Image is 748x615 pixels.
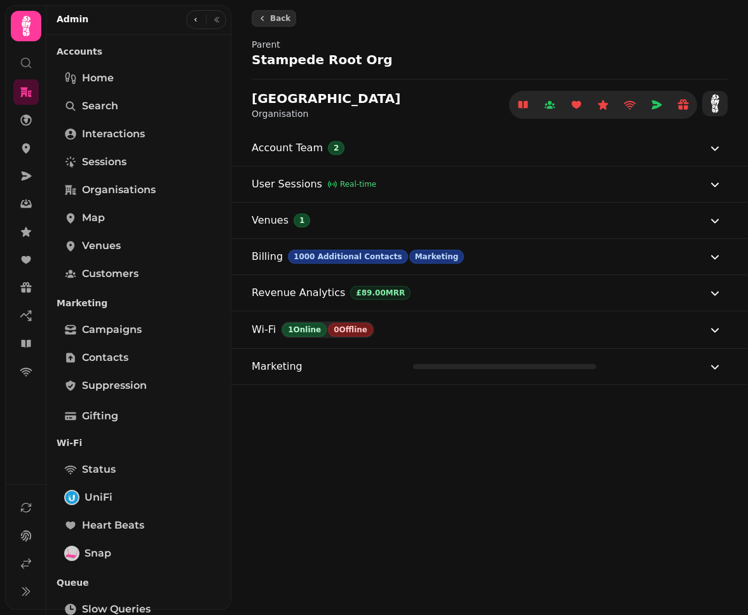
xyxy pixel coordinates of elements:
div: 2 [328,141,344,155]
div: £89.00 MRR [350,286,411,300]
span: Gifting [82,409,118,424]
svg: reviews (inactive) [597,98,609,111]
svg: bookings (inactive) [517,98,529,111]
button: User Sessions Real-time [252,166,723,202]
a: Campaigns [57,317,221,342]
img: Snap [65,547,78,560]
button: Wi-Fi 1Online0Offline [252,311,723,348]
a: wifi (inactive) [617,92,643,118]
span: Home [82,71,114,86]
a: bookings (inactive) [510,92,536,118]
h2: [GEOGRAPHIC_DATA] [252,90,400,107]
a: Venues [57,233,221,259]
span: Customers [82,266,139,281]
button: Back [252,10,296,27]
span: Sessions [82,154,126,170]
img: UniFi [65,491,78,504]
div: 1 [294,213,310,227]
span: Account Team [252,140,323,156]
svg: loyalty (inactive) [570,98,583,111]
a: Home [57,65,221,91]
span: Search [82,98,118,114]
a: 1000 Additional Contacts [537,92,562,118]
span: Contacts [82,350,128,365]
span: Organisations [82,182,156,198]
span: UniFi [85,490,112,505]
a: Organisations [57,177,221,203]
a: SnapSnap [57,541,221,566]
span: Wi-Fi [252,322,276,337]
span: Map [82,210,105,226]
span: Snap [85,546,111,561]
button: Account Team 2 [252,130,723,166]
span: Real-time [340,179,376,189]
span: Heart beats [82,518,144,533]
div: 1000 Additional Contacts [288,250,408,264]
span: Back [270,15,290,22]
button: Marketing [252,349,723,384]
svg: gift_cards (inactive) [677,98,690,111]
svg: wifi (inactive) [623,98,636,111]
p: Accounts [57,40,221,63]
a: Suppression [57,373,221,398]
a: Gifting [57,403,221,429]
a: UniFiUniFi [57,485,221,510]
span: Billing [252,249,283,264]
p: Wi-Fi [57,431,221,454]
a: Sessions [57,149,221,175]
div: Marketing [409,250,465,264]
span: Marketing [252,359,303,374]
h2: Stampede Root Org [252,51,496,69]
span: Venues [252,213,289,228]
a: Map [57,205,221,231]
svg: 1000 Additional Contacts [543,98,556,111]
a: Marketing [644,92,669,118]
a: Customers [57,261,221,287]
span: Suppression [82,378,147,393]
a: Interactions [57,121,221,147]
button: Revenue Analytics£89.00MRR [252,275,723,311]
a: loyalty (inactive) [564,92,589,118]
a: Heart beats [57,513,221,538]
p: Parent [252,38,577,51]
div: 0 Offline [328,323,373,337]
button: Venues 1 [252,203,723,238]
span: Interactions [82,126,145,142]
a: Contacts [57,345,221,370]
span: Campaigns [82,322,142,337]
a: Status [57,457,221,482]
svg: Marketing [650,98,663,111]
span: Revenue Analytics [252,285,345,301]
span: Venues [82,238,121,253]
span: User Sessions [252,177,322,192]
p: Queue [57,571,221,594]
span: Status [82,462,116,477]
button: Billing 1000 Additional ContactsMarketing [252,239,723,274]
p: Marketing [57,292,221,314]
a: reviews (inactive) [590,92,616,118]
a: Search [57,93,221,119]
h2: Admin [57,13,88,25]
a: Stampede Root Org [252,51,728,69]
a: gift_cards (inactive) [670,92,696,118]
div: 1 Online [282,323,327,337]
p: Organisation [252,107,400,120]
